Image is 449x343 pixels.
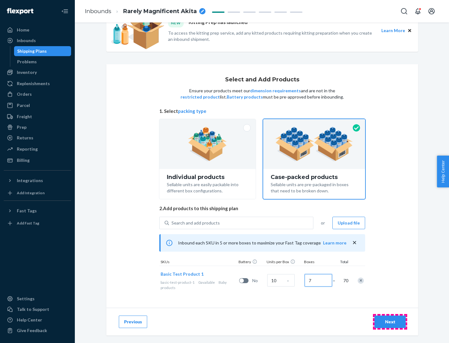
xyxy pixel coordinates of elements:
[17,114,32,120] div: Freight
[4,122,71,132] a: Prep
[189,19,248,27] p: Kitting Prep has launched
[237,259,265,266] div: Battery
[85,8,111,15] a: Inbounds
[398,5,410,17] button: Open Search Box
[267,274,295,287] input: Case Quantity
[333,278,339,284] span: =
[17,306,49,312] div: Talk to Support
[4,188,71,198] a: Add Integration
[4,218,71,228] a: Add Fast Tag
[271,174,358,180] div: Case-packed products
[14,57,71,67] a: Problems
[250,88,301,94] button: dimension requirements
[17,190,45,196] div: Add Integration
[271,180,358,194] div: Sellable units are pre-packaged in boxes that need to be broken down.
[119,316,147,328] button: Previous
[4,112,71,122] a: Freight
[4,294,71,304] a: Settings
[4,155,71,165] a: Billing
[4,206,71,216] button: Fast Tags
[167,174,248,180] div: Individual products
[161,280,237,290] div: Baby products
[17,296,35,302] div: Settings
[178,108,206,114] button: packing type
[4,304,71,314] a: Talk to Support
[17,135,33,141] div: Returns
[17,91,32,97] div: Orders
[425,5,438,17] button: Open account menu
[7,8,33,14] img: Flexport logo
[321,220,325,226] span: or
[180,88,345,100] p: Ensure your products meet our and are not in the list. must be pre-approved before inbounding.
[17,102,30,109] div: Parcel
[4,326,71,336] button: Give Feedback
[188,127,227,161] img: individual-pack.facf35554cb0f1810c75b2bd6df2d64e.png
[227,94,263,100] button: Battery products
[17,48,47,54] div: Shipping Plans
[168,30,376,42] p: To access the kitting prep service, add any kitted products requiring kitting preparation when yo...
[303,259,334,266] div: Boxes
[4,36,71,46] a: Inbounds
[17,208,37,214] div: Fast Tags
[17,27,29,33] div: Home
[161,271,204,277] button: Basic Test Product 1
[17,327,47,334] div: Give Feedback
[14,46,71,56] a: Shipping Plans
[4,25,71,35] a: Home
[4,315,71,325] a: Help Center
[17,317,42,323] div: Help Center
[168,19,184,27] div: NEW
[4,133,71,143] a: Returns
[323,240,346,246] button: Learn more
[412,5,424,17] button: Open notifications
[374,316,406,328] button: Next
[342,278,348,284] span: 70
[265,259,303,266] div: Units per Box
[275,127,353,161] img: case-pack.59cecea509d18c883b923b81aeac6d0b.png
[4,100,71,110] a: Parcel
[332,217,365,229] button: Upload file
[4,79,71,89] a: Replenishments
[4,176,71,186] button: Integrations
[17,220,39,226] div: Add Fast Tag
[159,205,365,212] span: 2. Add products to this shipping plan
[17,157,30,163] div: Billing
[171,220,220,226] div: Search and add products
[198,280,215,285] span: 0 available
[17,124,27,130] div: Prep
[80,2,210,21] ol: breadcrumbs
[17,177,43,184] div: Integrations
[181,94,220,100] button: restricted product
[351,239,358,246] button: close
[334,259,350,266] div: Total
[4,67,71,77] a: Inventory
[123,7,197,16] span: Rarely Magnificent Akita
[17,80,50,87] div: Replenishments
[159,234,365,252] div: Inbound each SKU in 5 or more boxes to maximize your Fast Tag coverage
[225,77,299,83] h1: Select and Add Products
[17,59,37,65] div: Problems
[159,108,365,114] span: 1. Select
[167,180,248,194] div: Sellable units are easily packable into different box configurations.
[406,27,413,34] button: Close
[59,5,71,17] button: Close Navigation
[4,89,71,99] a: Orders
[381,27,405,34] button: Learn More
[358,278,364,284] div: Remove Item
[252,278,265,284] span: No
[305,274,332,287] input: Number of boxes
[437,156,449,187] button: Help Center
[17,146,38,152] div: Reporting
[159,259,237,266] div: SKUs
[4,144,71,154] a: Reporting
[17,37,36,44] div: Inbounds
[17,69,37,75] div: Inventory
[380,319,400,325] div: Next
[161,280,195,285] span: basic-test-product-1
